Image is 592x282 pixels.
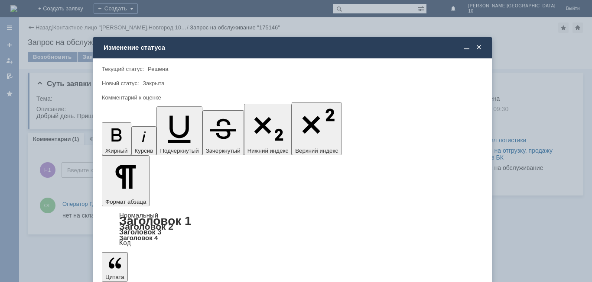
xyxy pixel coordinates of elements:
[102,95,481,100] div: Комментарий к оценке
[475,44,483,51] span: Закрыть
[102,252,128,282] button: Цитата
[148,66,168,72] span: Решена
[247,147,289,154] span: Нижний индекс
[104,44,483,51] div: Изменение статуса
[105,147,128,154] span: Жирный
[105,199,146,205] span: Формат абзаца
[102,66,144,72] label: Текущий статус:
[206,147,241,154] span: Зачеркнутый
[156,106,202,155] button: Подчеркнутый
[202,110,244,155] button: Зачеркнутый
[119,214,192,228] a: Заголовок 1
[244,104,292,155] button: Нижний индекс
[119,234,158,241] a: Заголовок 4
[102,155,150,206] button: Формат абзаца
[131,126,157,155] button: Курсив
[135,147,153,154] span: Курсив
[143,80,164,87] span: Закрыта
[462,44,471,51] span: Свернуть (Ctrl + M)
[295,147,338,154] span: Верхний индекс
[119,211,158,219] a: Нормальный
[119,221,173,231] a: Заголовок 2
[119,228,161,236] a: Заголовок 3
[102,212,483,246] div: Формат абзаца
[105,274,124,280] span: Цитата
[102,80,139,87] label: Новый статус:
[292,102,342,155] button: Верхний индекс
[119,239,131,247] a: Код
[160,147,198,154] span: Подчеркнутый
[102,122,131,155] button: Жирный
